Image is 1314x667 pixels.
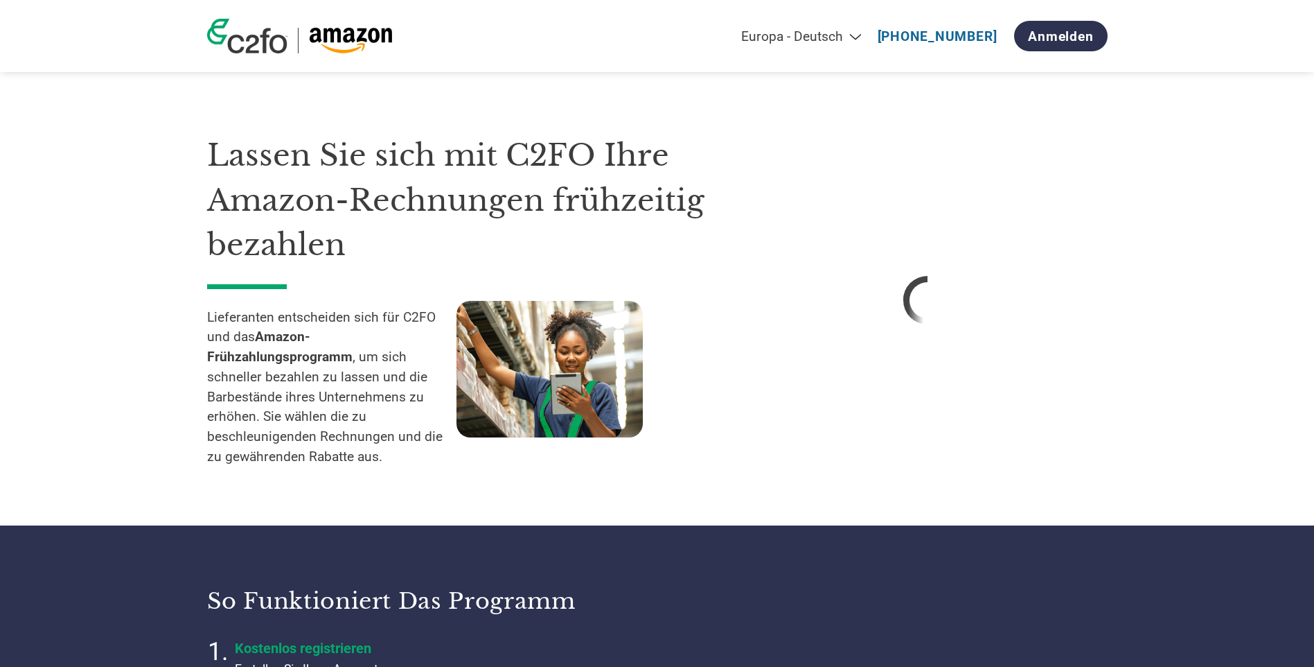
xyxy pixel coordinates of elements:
[235,640,581,657] h4: Kostenlos registrieren
[207,19,287,53] img: c2fo logo
[207,587,640,615] h3: So funktioniert das Programm
[207,308,456,467] p: Lieferanten entscheiden sich für C2FO und das , um sich schneller bezahlen zu lassen und die Barb...
[456,301,643,438] img: supply chain worker
[309,28,393,53] img: Amazon
[207,329,353,365] strong: Amazon-Frühzahlungsprogramm
[878,28,997,44] a: [PHONE_NUMBER]
[1014,21,1107,51] a: Anmelden
[207,133,706,268] h1: Lassen Sie sich mit C2FO Ihre Amazon-Rechnungen frühzeitig bezahlen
